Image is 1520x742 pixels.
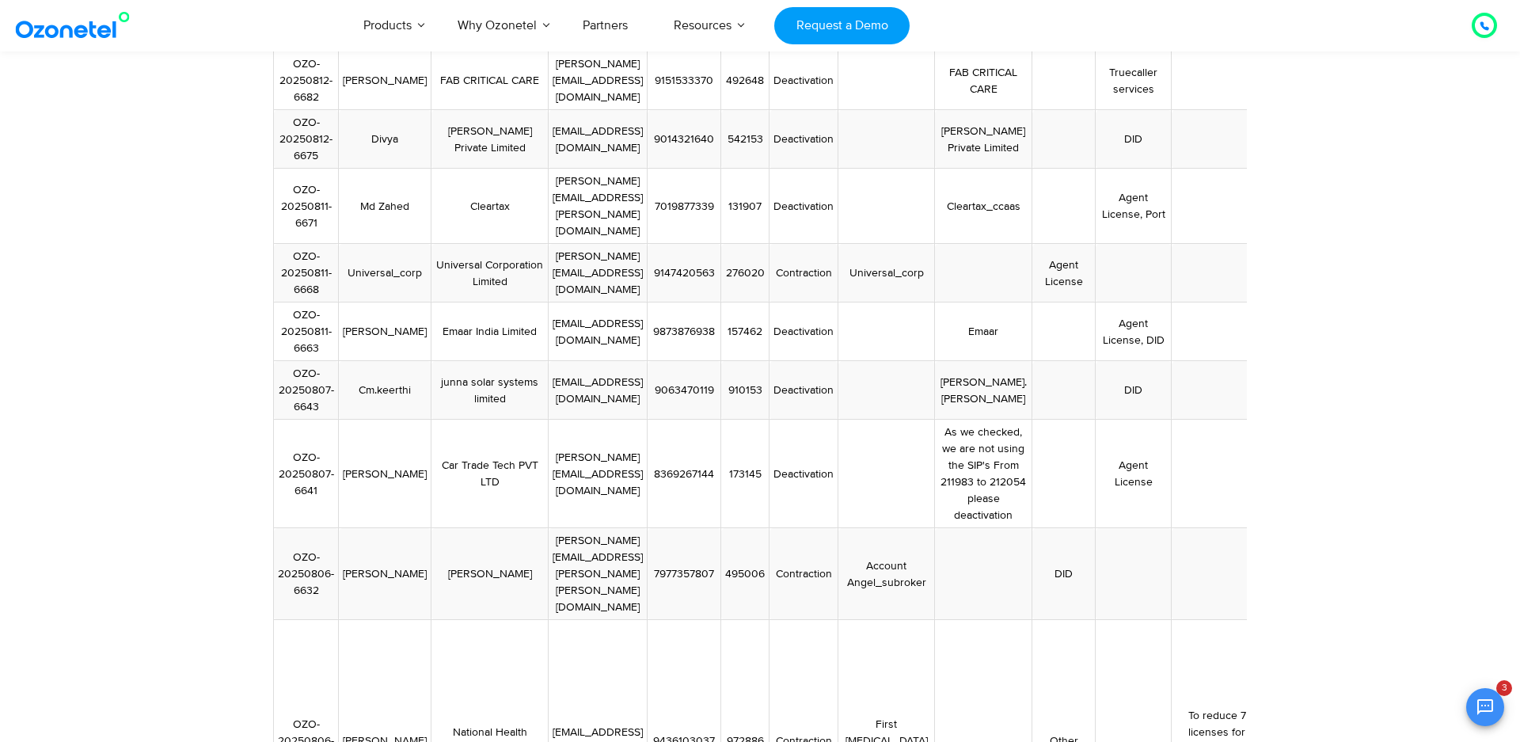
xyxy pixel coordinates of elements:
td: OZO-20250812-6675 [274,110,339,169]
td: OZO-20250807-6641 [274,420,339,528]
td: OZO-20250811-6668 [274,244,339,303]
td: [PERSON_NAME][EMAIL_ADDRESS][PERSON_NAME][DOMAIN_NAME] [549,169,648,244]
td: junna solar systems limited [431,361,549,420]
td: Contraction [769,244,838,303]
td: [EMAIL_ADDRESS][DOMAIN_NAME] [549,361,648,420]
td: Account Angel_subroker [838,528,935,620]
td: OZO-20250806-6632 [274,528,339,620]
td: Deactivation [769,169,838,244]
td: Emaar India Limited [431,303,549,361]
td: [EMAIL_ADDRESS][DOMAIN_NAME] [549,110,648,169]
td: 542153 [721,110,769,169]
td: Car Trade Tech PVT LTD [431,420,549,528]
td: FAB CRITICAL CARE [431,51,549,110]
td: Cm.keerthi [339,361,431,420]
td: Universal_corp [339,244,431,303]
td: Deactivation [769,420,838,528]
td: 492648 [721,51,769,110]
td: [PERSON_NAME] [339,303,431,361]
td: As we checked, we are not using the SIP's From 211983 to 212054 please deactivation [935,420,1032,528]
td: 8369267144 [648,420,721,528]
td: 9151533370 [648,51,721,110]
td: Agent License [1096,420,1172,528]
td: Divya [339,110,431,169]
td: Contraction [769,528,838,620]
td: 7977357807 [648,528,721,620]
td: Truecaller services [1096,51,1172,110]
td: Emaar [935,303,1032,361]
td: Deactivation [769,303,838,361]
td: [PERSON_NAME] Private Limited [431,110,549,169]
td: 157462 [721,303,769,361]
td: [PERSON_NAME][EMAIL_ADDRESS][PERSON_NAME][PERSON_NAME][DOMAIN_NAME] [549,528,648,620]
td: Agent License, DID [1096,303,1172,361]
td: [PERSON_NAME] [339,528,431,620]
td: [PERSON_NAME] [431,528,549,620]
td: 9014321640 [648,110,721,169]
td: Md Zahed [339,169,431,244]
a: Request a Demo [774,7,910,44]
td: 7019877339 [648,169,721,244]
td: [EMAIL_ADDRESS][DOMAIN_NAME] [549,303,648,361]
td: Cleartax_ccaas [935,169,1032,244]
td: Universal_corp [838,244,935,303]
button: Open chat [1466,688,1504,726]
td: Deactivation [769,361,838,420]
td: [PERSON_NAME].[PERSON_NAME] [935,361,1032,420]
td: Agent License [1032,244,1096,303]
td: 173145 [721,420,769,528]
td: 9147420563 [648,244,721,303]
td: 495006 [721,528,769,620]
td: 9063470119 [648,361,721,420]
td: 276020 [721,244,769,303]
td: DID [1096,110,1172,169]
td: [PERSON_NAME] Private Limited [935,110,1032,169]
td: [PERSON_NAME][EMAIL_ADDRESS][DOMAIN_NAME] [549,420,648,528]
td: DID [1096,361,1172,420]
td: DID [1032,528,1096,620]
td: OZO-20250807-6643 [274,361,339,420]
td: FAB CRITICAL CARE [935,51,1032,110]
td: [PERSON_NAME] [339,420,431,528]
td: OZO-20250812-6682 [274,51,339,110]
td: [PERSON_NAME][EMAIL_ADDRESS][DOMAIN_NAME] [549,244,648,303]
td: [PERSON_NAME] [339,51,431,110]
td: Agent License, Port [1096,169,1172,244]
td: Deactivation [769,51,838,110]
span: 3 [1496,680,1512,696]
td: [PERSON_NAME][EMAIL_ADDRESS][DOMAIN_NAME] [549,51,648,110]
td: 131907 [721,169,769,244]
td: Deactivation [769,110,838,169]
td: OZO-20250811-6663 [274,303,339,361]
td: Universal Corporation Limited [431,244,549,303]
td: Cleartax [431,169,549,244]
td: 9873876938 [648,303,721,361]
td: OZO-20250811-6671 [274,169,339,244]
td: 910153 [721,361,769,420]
